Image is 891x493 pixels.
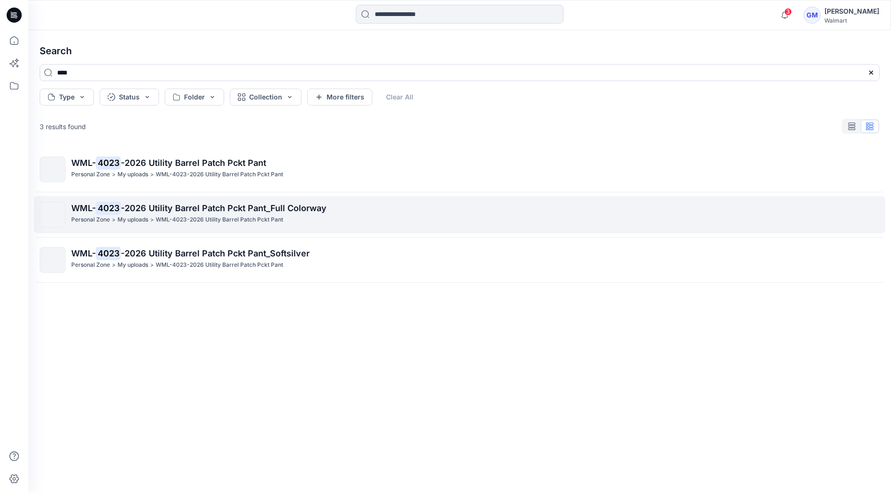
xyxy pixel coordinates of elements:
[32,38,887,64] h4: Search
[824,17,879,24] div: Walmart
[34,241,885,279] a: WML-4023-2026 Utility Barrel Patch Pckt Pant_SoftsilverPersonal Zone>My uploads>WML-4023-2026 Uti...
[150,215,154,225] p: >
[824,6,879,17] div: [PERSON_NAME]
[118,260,148,270] p: My uploads
[71,215,110,225] p: Personal Zone
[40,122,86,131] p: 3 results found
[784,8,792,16] span: 3
[112,215,116,225] p: >
[121,203,327,213] span: -2026 Utility Barrel Patch Pckt Pant_Full Colorway
[71,158,96,168] span: WML-
[121,248,310,258] span: -2026 Utility Barrel Patch Pckt Pant_Softsilver
[112,170,116,180] p: >
[71,260,110,270] p: Personal Zone
[112,260,116,270] p: >
[804,7,821,24] div: GM
[96,201,121,214] mark: 4023
[150,260,154,270] p: >
[71,203,96,213] span: WML-
[118,170,148,180] p: My uploads
[230,89,302,106] button: Collection
[121,158,266,168] span: -2026 Utility Barrel Patch Pckt Pant
[307,89,372,106] button: More filters
[156,215,283,225] p: WML-4023-2026 Utility Barrel Patch Pckt Pant
[40,89,94,106] button: Type
[156,260,283,270] p: WML-4023-2026 Utility Barrel Patch Pckt Pant
[34,151,885,188] a: WML-4023-2026 Utility Barrel Patch Pckt PantPersonal Zone>My uploads>WML-4023-2026 Utility Barrel...
[100,89,159,106] button: Status
[156,170,283,180] p: WML-4023-2026 Utility Barrel Patch Pckt Pant
[96,156,121,169] mark: 4023
[118,215,148,225] p: My uploads
[71,170,110,180] p: Personal Zone
[34,196,885,233] a: WML-4023-2026 Utility Barrel Patch Pckt Pant_Full ColorwayPersonal Zone>My uploads>WML-4023-2026 ...
[165,89,224,106] button: Folder
[96,246,121,260] mark: 4023
[71,248,96,258] span: WML-
[150,170,154,180] p: >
